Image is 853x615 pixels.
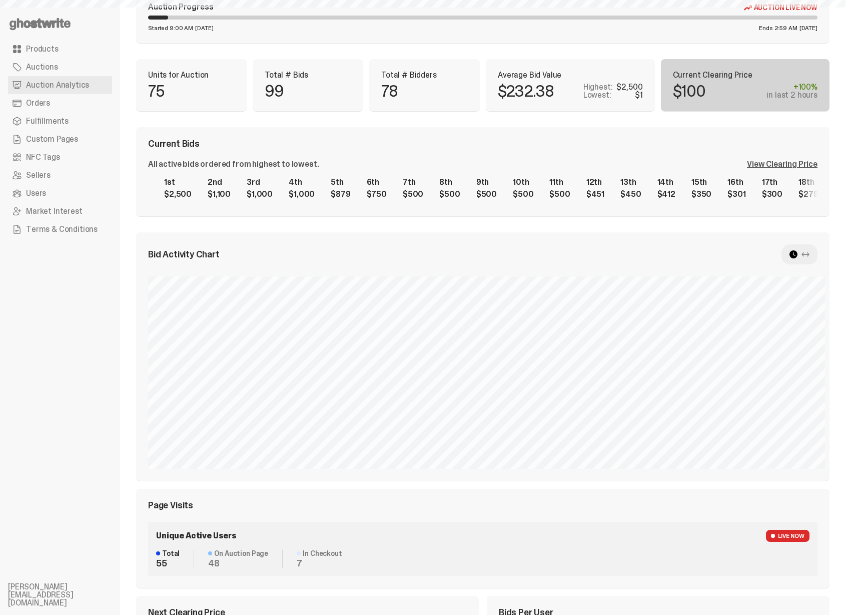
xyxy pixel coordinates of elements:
div: $750 [367,190,387,198]
p: Units for Auction [148,71,235,79]
div: View Clearing Price [747,160,817,168]
a: Auctions [8,58,112,76]
div: 15th [691,178,711,186]
p: Lowest: [583,91,611,99]
p: Current Clearing Price [673,71,818,79]
a: Terms & Conditions [8,220,112,238]
div: 14th [657,178,675,186]
span: [DATE] [195,25,213,31]
div: $500 [476,190,497,198]
div: $500 [439,190,460,198]
div: 12th [586,178,604,186]
span: Ends 2:59 AM [759,25,797,31]
div: 18th [798,178,818,186]
a: Fulfillments [8,112,112,130]
div: 7th [403,178,423,186]
p: 75 [148,83,164,99]
div: $500 [513,190,533,198]
div: $500 [549,190,570,198]
p: $232.38 [498,83,554,99]
div: $500 [403,190,423,198]
div: $450 [620,190,641,198]
div: $451 [586,190,604,198]
a: Sellers [8,166,112,184]
p: 78 [381,83,398,99]
dd: 7 [297,559,342,568]
div: 11th [549,178,570,186]
span: Fulfillments [26,117,69,125]
span: Auction Analytics [26,81,89,89]
span: Started 9:00 AM [148,25,193,31]
div: $879 [331,190,350,198]
a: Products [8,40,112,58]
p: Average Bid Value [498,71,643,79]
span: Orders [26,99,50,107]
p: 99 [265,83,284,99]
div: $1,100 [208,190,231,198]
span: Sellers [26,171,51,179]
div: in last 2 hours [766,91,817,99]
div: 10th [513,178,533,186]
div: 17th [762,178,782,186]
div: 4th [289,178,315,186]
span: Bid Activity Chart [148,250,220,259]
div: 9th [476,178,497,186]
span: Products [26,45,59,53]
dd: 48 [208,559,268,568]
span: Auction Live Now [754,4,817,12]
span: Market Interest [26,207,83,215]
span: Current Bids [148,139,200,148]
span: Users [26,189,46,197]
div: $412 [657,190,675,198]
p: $100 [673,83,706,99]
dt: In Checkout [297,550,342,557]
div: 1st [164,178,192,186]
a: NFC Tags [8,148,112,166]
div: All active bids ordered from highest to lowest. [148,160,319,168]
div: +100% [766,83,817,91]
div: 2nd [208,178,231,186]
span: Custom Pages [26,135,78,143]
div: 16th [727,178,745,186]
span: LIVE NOW [766,530,809,542]
div: $279 [798,190,818,198]
div: 8th [439,178,460,186]
div: $2,500 [616,83,642,91]
dt: On Auction Page [208,550,268,557]
a: Custom Pages [8,130,112,148]
div: 13th [620,178,641,186]
a: Users [8,184,112,202]
p: Highest: [583,83,613,91]
div: $300 [762,190,782,198]
div: 5th [331,178,350,186]
dd: 55 [156,559,180,568]
li: [PERSON_NAME][EMAIL_ADDRESS][DOMAIN_NAME] [8,583,128,607]
a: Auction Analytics [8,76,112,94]
p: Total # Bidders [381,71,468,79]
div: 6th [367,178,387,186]
a: Orders [8,94,112,112]
div: $1,000 [247,190,273,198]
p: Total # Bids [265,71,351,79]
span: NFC Tags [26,153,60,161]
div: $1 [635,91,643,99]
span: Terms & Conditions [26,225,98,233]
div: $301 [727,190,745,198]
span: Page Visits [148,501,193,510]
div: $350 [691,190,711,198]
span: Unique Active Users [156,532,237,540]
div: $2,500 [164,190,192,198]
dt: Total [156,550,180,557]
div: Auction Progress [148,3,213,12]
div: $1,000 [289,190,315,198]
a: Market Interest [8,202,112,220]
span: [DATE] [799,25,817,31]
div: 3rd [247,178,273,186]
span: Auctions [26,63,58,71]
